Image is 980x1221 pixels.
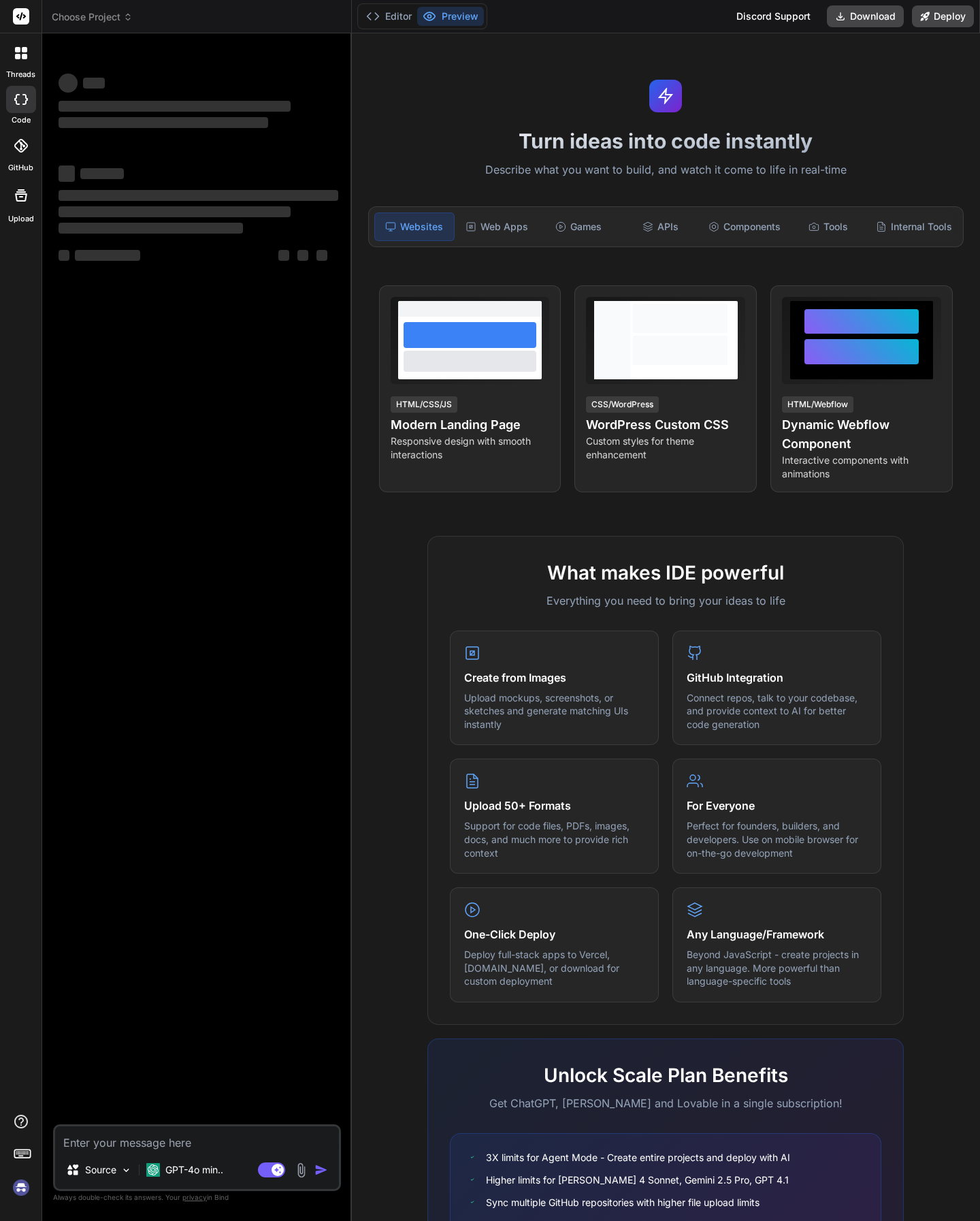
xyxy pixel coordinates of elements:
img: attachment [293,1162,309,1178]
span: ‌ [80,168,124,179]
button: Deploy [912,5,974,27]
h2: Unlock Scale Plan Benefits [450,1061,881,1090]
span: Higher limits for [PERSON_NAME] 4 Sonnet, Gemini 2.5 Pro, GPT 4.1 [486,1173,789,1187]
span: ‌ [316,250,327,261]
div: Tools [789,212,868,241]
p: Responsive design with smooth interactions [391,434,550,462]
label: GitHub [8,162,33,174]
p: Beyond JavaScript - create projects in any language. More powerful than language-specific tools [687,948,867,988]
span: ‌ [59,206,291,217]
img: icon [314,1163,328,1177]
p: Deploy full-stack apps to Vercel, [DOMAIN_NAME], or download for custom deployment [464,948,644,988]
button: Download [827,5,904,27]
h4: Upload 50+ Formats [464,797,644,814]
span: ‌ [278,250,289,261]
p: Describe what you want to build, and watch it come to life in real-time [360,161,972,179]
span: Sync multiple GitHub repositories with higher file upload limits [486,1195,759,1209]
h4: Modern Landing Page [391,415,550,434]
span: ‌ [59,250,69,261]
span: ‌ [83,78,105,89]
span: ‌ [59,117,268,128]
div: HTML/CSS/JS [391,396,457,413]
h4: Create from Images [464,669,644,686]
label: threads [6,69,35,80]
span: ‌ [75,250,140,261]
h4: One-Click Deploy [464,926,644,942]
span: ‌ [59,190,338,201]
p: Everything you need to bring your ideas to life [450,592,881,609]
div: Components [703,212,786,241]
div: APIs [621,212,700,241]
span: Choose Project [52,10,133,24]
p: Source [85,1163,116,1177]
p: Connect repos, talk to your codebase, and provide context to AI for better code generation [687,691,867,731]
h4: Dynamic Webflow Component [782,415,941,454]
span: privacy [182,1193,207,1201]
span: 3X limits for Agent Mode - Create entire projects and deploy with AI [486,1150,790,1164]
div: Websites [374,212,455,241]
h4: WordPress Custom CSS [586,415,745,434]
h4: For Everyone [687,797,867,814]
h1: Turn ideas into code instantly [360,129,972,153]
div: Games [539,212,618,241]
img: GPT-4o mini [146,1163,160,1177]
span: ‌ [59,165,75,182]
img: signin [10,1176,33,1199]
p: Get ChatGPT, [PERSON_NAME] and Lovable in a single subscription! [450,1095,881,1111]
p: Perfect for founders, builders, and developers. Use on mobile browser for on-the-go development [687,819,867,859]
div: Web Apps [457,212,536,241]
label: Upload [8,213,34,225]
span: ‌ [59,74,78,93]
span: ‌ [59,223,243,234]
span: ‌ [297,250,308,261]
button: Editor [361,7,417,26]
div: Internal Tools [870,212,958,241]
img: Pick Models [120,1164,132,1176]
button: Preview [417,7,484,26]
p: Custom styles for theme enhancement [586,434,745,462]
div: Discord Support [728,5,819,27]
p: Support for code files, PDFs, images, docs, and much more to provide rich context [464,819,644,859]
p: Interactive components with animations [782,454,941,481]
h4: GitHub Integration [687,669,867,686]
p: Always double-check its answers. Your in Bind [53,1191,341,1204]
label: code [12,114,31,126]
p: GPT-4o min.. [165,1163,223,1177]
span: ‌ [59,101,291,112]
h4: Any Language/Framework [687,926,867,942]
h2: What makes IDE powerful [450,558,881,587]
p: Upload mockups, screenshots, or sketches and generate matching UIs instantly [464,691,644,731]
div: HTML/Webflow [782,396,853,413]
div: CSS/WordPress [586,396,659,413]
